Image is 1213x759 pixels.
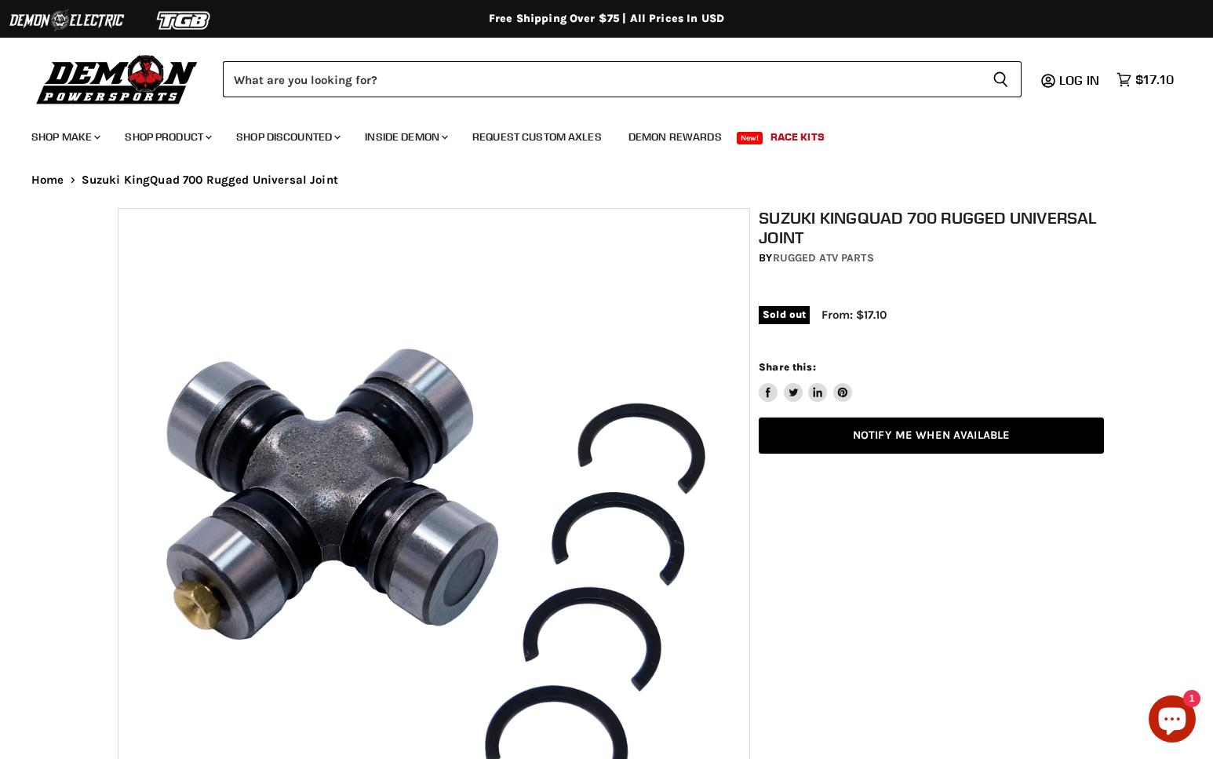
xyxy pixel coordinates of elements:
[759,361,815,373] span: Share this:
[113,121,221,153] a: Shop Product
[1135,72,1174,87] span: $17.10
[223,61,980,97] input: Search
[737,132,763,144] span: New!
[980,61,1022,97] button: Search
[461,121,614,153] a: Request Custom Axles
[82,173,338,187] span: Suzuki KingQuad 700 Rugged Universal Joint
[1144,695,1200,746] inbox-online-store-chat: Shopify online store chat
[759,208,1104,247] h1: Suzuki KingQuad 700 Rugged Universal Joint
[31,173,64,187] a: Home
[31,51,203,107] img: Demon Powersports
[126,5,243,35] img: TGB Logo 2
[773,251,874,265] a: Rugged ATV Parts
[1109,68,1182,91] a: $17.10
[759,418,1104,454] a: Notify Me When Available
[224,121,350,153] a: Shop Discounted
[759,306,810,323] span: Sold out
[223,61,1022,97] form: Product
[20,121,110,153] a: Shop Make
[617,121,734,153] a: Demon Rewards
[353,121,457,153] a: Inside Demon
[1059,72,1099,88] span: Log in
[821,308,887,322] span: From: $17.10
[8,5,126,35] img: Demon Electric Logo 2
[759,250,1104,267] div: by
[759,121,836,153] a: Race Kits
[20,115,1170,153] ul: Main menu
[1052,73,1109,87] a: Log in
[759,360,852,402] aside: Share this:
